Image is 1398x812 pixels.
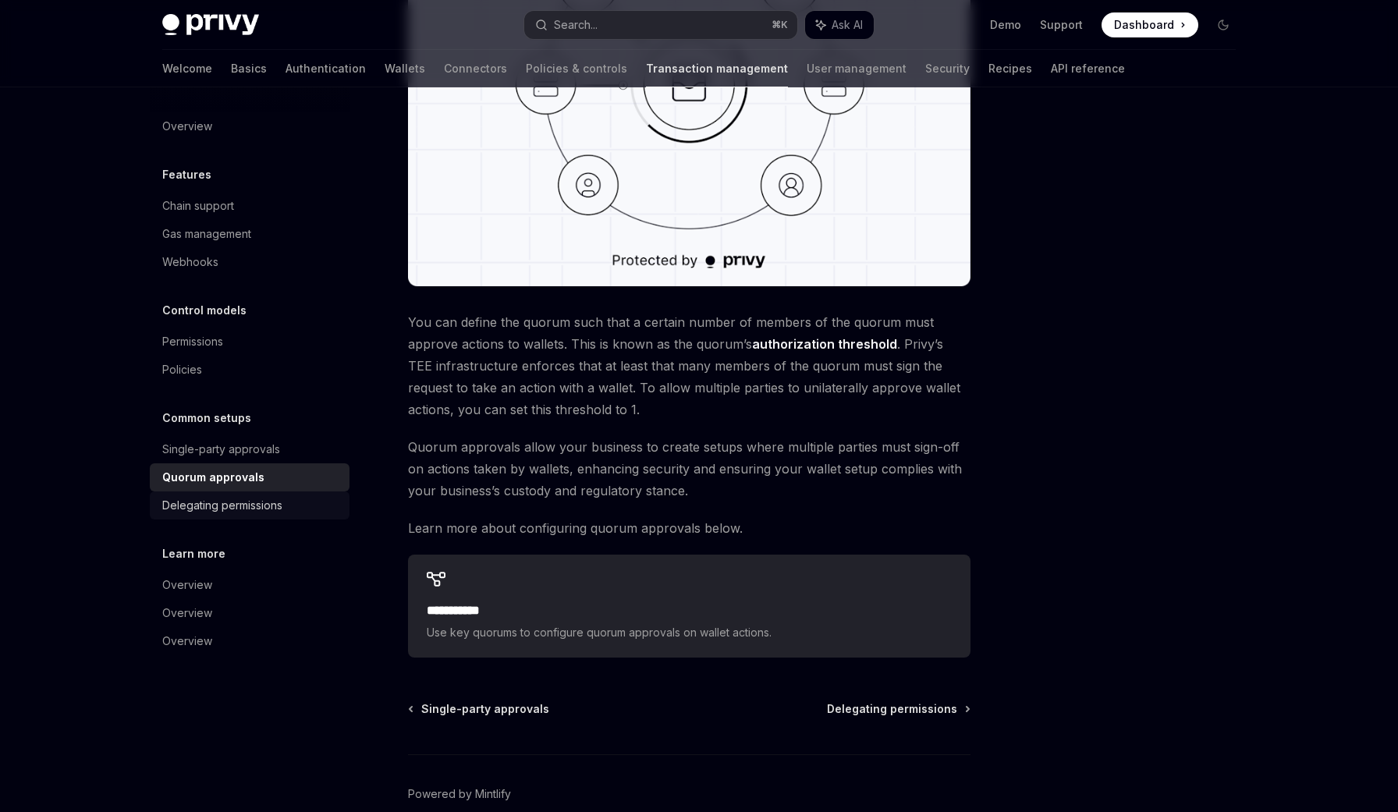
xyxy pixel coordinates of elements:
div: Chain support [162,197,234,215]
button: Search...⌘K [524,11,797,39]
a: Wallets [385,50,425,87]
div: Gas management [162,225,251,243]
a: API reference [1051,50,1125,87]
a: Authentication [286,50,366,87]
div: Quorum approvals [162,468,264,487]
a: Powered by Mintlify [408,786,511,802]
div: Search... [554,16,598,34]
div: Single-party approvals [162,440,280,459]
span: You can define the quorum such that a certain number of members of the quorum must approve action... [408,311,970,420]
span: Learn more about configuring quorum approvals below. [408,517,970,539]
a: Security [925,50,970,87]
div: Delegating permissions [162,496,282,515]
h5: Learn more [162,544,225,563]
button: Ask AI [805,11,874,39]
a: Overview [150,627,349,655]
div: Permissions [162,332,223,351]
span: Quorum approvals allow your business to create setups where multiple parties must sign-off on act... [408,436,970,502]
div: Policies [162,360,202,379]
a: Dashboard [1102,12,1198,37]
a: Delegating permissions [827,701,969,717]
span: Use key quorums to configure quorum approvals on wallet actions. [427,623,952,642]
div: Overview [162,604,212,622]
a: Webhooks [150,248,349,276]
a: Chain support [150,192,349,220]
a: Transaction management [646,50,788,87]
a: Permissions [150,328,349,356]
a: Overview [150,599,349,627]
a: Policies & controls [526,50,627,87]
a: Recipes [988,50,1032,87]
a: Quorum approvals [150,463,349,491]
a: Delegating permissions [150,491,349,519]
a: Overview [150,571,349,599]
span: Single-party approvals [421,701,549,717]
button: Toggle dark mode [1211,12,1236,37]
span: ⌘ K [772,19,788,31]
span: Delegating permissions [827,701,957,717]
a: **** **** *Use key quorums to configure quorum approvals on wallet actions. [408,555,970,658]
a: Support [1040,17,1083,33]
h5: Control models [162,301,247,320]
a: Demo [990,17,1021,33]
strong: authorization threshold [752,336,897,352]
div: Overview [162,632,212,651]
h5: Common setups [162,409,251,427]
a: Basics [231,50,267,87]
img: dark logo [162,14,259,36]
a: Overview [150,112,349,140]
a: Welcome [162,50,212,87]
a: Connectors [444,50,507,87]
a: Single-party approvals [150,435,349,463]
div: Webhooks [162,253,218,271]
div: Overview [162,576,212,594]
a: Single-party approvals [410,701,549,717]
div: Overview [162,117,212,136]
h5: Features [162,165,211,184]
span: Ask AI [832,17,863,33]
a: User management [807,50,907,87]
a: Gas management [150,220,349,248]
a: Policies [150,356,349,384]
span: Dashboard [1114,17,1174,33]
